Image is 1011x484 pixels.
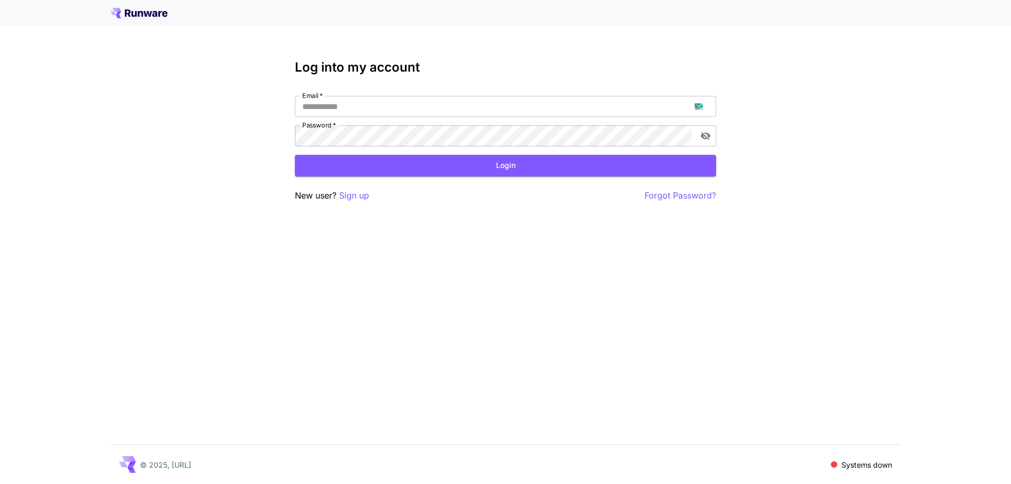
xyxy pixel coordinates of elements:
p: New user? [295,189,369,202]
button: Sign up [339,189,369,202]
button: toggle password visibility [696,126,715,145]
h3: Log into my account [295,60,716,75]
label: Password [302,121,336,130]
p: © 2025, [URL] [140,459,191,470]
p: Systems down [841,459,892,470]
label: Email [302,91,323,100]
button: Login [295,155,716,176]
button: Forgot Password? [645,189,716,202]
